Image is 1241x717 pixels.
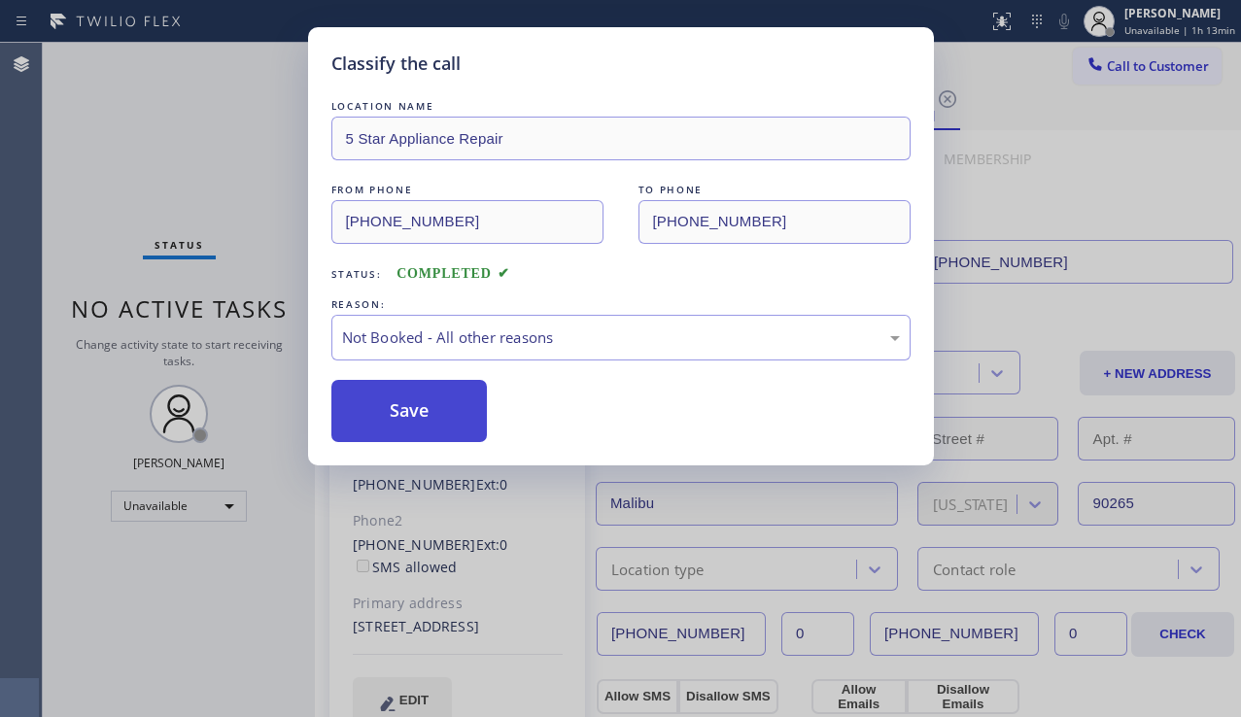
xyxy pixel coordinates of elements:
[396,266,509,281] span: COMPLETED
[331,96,911,117] div: LOCATION NAME
[331,180,603,200] div: FROM PHONE
[331,267,382,281] span: Status:
[331,380,488,442] button: Save
[331,200,603,244] input: From phone
[638,200,911,244] input: To phone
[331,294,911,315] div: REASON:
[638,180,911,200] div: TO PHONE
[331,51,461,77] h5: Classify the call
[342,326,900,349] div: Not Booked - All other reasons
